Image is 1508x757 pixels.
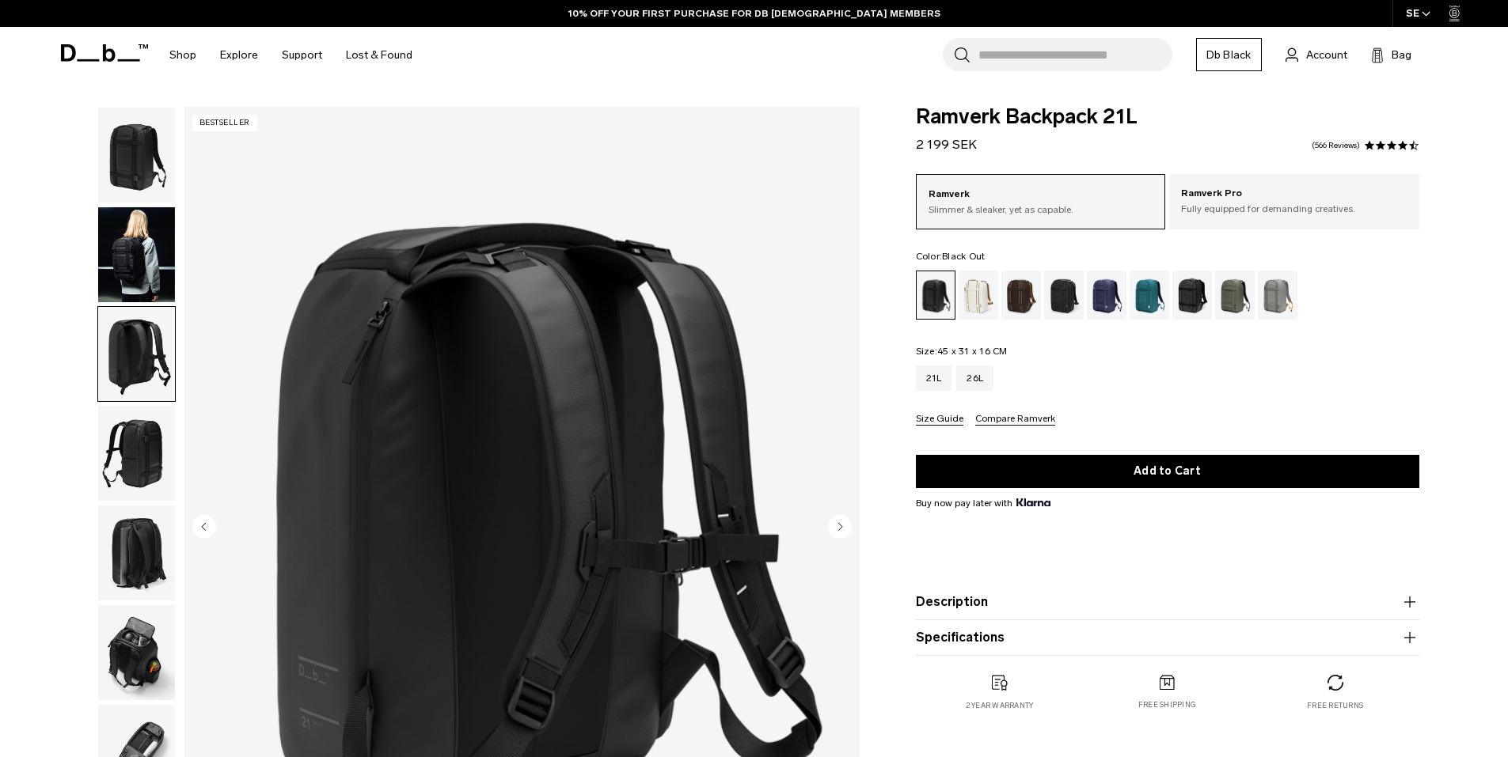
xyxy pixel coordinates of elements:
[916,137,977,152] span: 2 199 SEK
[916,346,1008,356] legend: Size:
[916,455,1419,488] button: Add to Cart
[1138,699,1196,710] p: Free shipping
[98,505,175,600] img: Ramverk Backpack 21L Black Out
[916,107,1419,127] span: Ramverk Backpack 21L
[169,27,196,83] a: Shop
[959,271,998,320] a: Oatmilk
[97,505,176,601] button: Ramverk Backpack 21L Black Out
[98,108,175,202] img: Ramverk Backpack 21L Black Out
[929,202,1153,217] p: Slimmer & sleaker, yet as capable.
[158,27,424,83] nav: Main Navigation
[1130,271,1169,320] a: Midnight Teal
[97,306,176,403] button: Ramverk Backpack 21L Black Out
[1215,271,1255,320] a: Moss Green
[192,115,257,131] p: Bestseller
[97,405,176,502] button: Ramverk Backpack 21L Black Out
[220,27,258,83] a: Explore
[282,27,322,83] a: Support
[97,604,176,701] button: Ramverk Backpack 21L Black Out
[916,414,963,426] button: Size Guide
[828,514,852,541] button: Next slide
[1087,271,1126,320] a: Blue Hour
[916,252,986,261] legend: Color:
[929,187,1153,202] p: Ramverk
[568,6,940,21] a: 10% OFF YOUR FIRST PURCHASE FOR DB [DEMOGRAPHIC_DATA] MEMBERS
[916,496,1050,510] span: Buy now pay later with
[1258,271,1297,320] a: Sand Grey
[1181,202,1407,216] p: Fully equipped for demanding creatives.
[192,514,216,541] button: Previous slide
[942,251,985,262] span: Black Out
[916,628,1419,647] button: Specifications
[1307,700,1363,711] p: Free returns
[1306,47,1347,63] span: Account
[98,605,175,700] img: Ramverk Backpack 21L Black Out
[975,414,1055,426] button: Compare Ramverk
[346,27,412,83] a: Lost & Found
[916,271,955,320] a: Black Out
[956,365,993,391] a: 26L
[1172,271,1212,320] a: Reflective Black
[937,346,1008,357] span: 45 x 31 x 16 CM
[966,700,1034,711] p: 2 year warranty
[1371,45,1411,64] button: Bag
[916,592,1419,611] button: Description
[1392,47,1411,63] span: Bag
[97,206,176,303] button: Ramverk Backpack 21L Black Out
[1312,142,1360,150] a: 566 reviews
[1196,38,1262,71] a: Db Black
[98,406,175,501] img: Ramverk Backpack 21L Black Out
[98,207,175,302] img: Ramverk Backpack 21L Black Out
[1181,186,1407,202] p: Ramverk Pro
[1016,498,1050,506] img: {"height" => 20, "alt" => "Klarna"}
[1001,271,1041,320] a: Espresso
[1169,174,1419,228] a: Ramverk Pro Fully equipped for demanding creatives.
[1286,45,1347,64] a: Account
[97,107,176,203] button: Ramverk Backpack 21L Black Out
[1044,271,1084,320] a: Charcoal Grey
[916,365,952,391] a: 21L
[98,307,175,402] img: Ramverk Backpack 21L Black Out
